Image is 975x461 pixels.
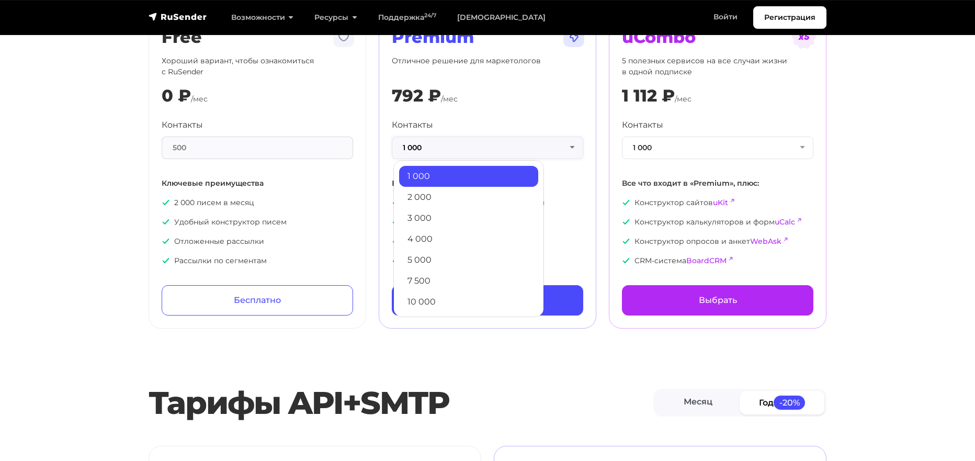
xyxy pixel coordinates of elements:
img: icon-ok.svg [162,198,170,207]
h2: uCombo [622,27,813,47]
p: Все что входит в «Free», плюс: [392,178,583,189]
ul: 1 000 [393,160,544,317]
a: uKit [713,198,728,207]
button: 1 000 [392,137,583,159]
a: Выбрать [392,285,583,316]
div: 0 ₽ [162,86,191,106]
img: icon-ok.svg [622,198,630,207]
p: Помощь с импортом базы [392,236,583,247]
p: Все что входит в «Premium», плюс: [622,178,813,189]
a: 7 500 [399,271,538,291]
a: WebAsk [750,237,781,246]
img: RuSender [149,12,207,22]
img: icon-ok.svg [162,218,170,226]
a: Поддержка24/7 [368,7,447,28]
p: Ключевые преимущества [162,178,353,189]
p: 5 полезных сервисов на все случаи жизни в одной подписке [622,55,813,77]
a: 10 000 [399,291,538,312]
label: Контакты [392,119,433,131]
a: Возможности [221,7,304,28]
p: Рассылки по сегментам [162,255,353,266]
span: -20% [774,396,805,410]
img: icon-ok.svg [622,218,630,226]
a: 4 000 [399,229,538,250]
p: Конструктор калькуляторов и форм [622,217,813,228]
img: icon-ok.svg [392,218,400,226]
p: Конструктор сайтов [622,197,813,208]
img: icon-ok.svg [162,237,170,245]
img: icon-ok.svg [622,237,630,245]
img: tarif-ucombo.svg [791,24,817,49]
p: 2 000 писем в месяц [162,197,353,208]
h2: Premium [392,27,583,47]
p: Неограниченное количество писем [392,197,583,208]
img: icon-ok.svg [392,198,400,207]
p: CRM-система [622,255,813,266]
p: Конструктор опросов и анкет [622,236,813,247]
a: [DEMOGRAPHIC_DATA] [447,7,556,28]
a: 1 000 [399,166,538,187]
a: 13 000 [399,312,538,333]
a: 3 000 [399,208,538,229]
a: 2 000 [399,187,538,208]
a: 5 000 [399,250,538,271]
p: Отложенные рассылки [162,236,353,247]
div: 792 ₽ [392,86,441,106]
img: icon-ok.svg [622,256,630,265]
a: Выбрать [622,285,813,316]
sup: 24/7 [424,12,436,19]
p: Приоритетная поддержка [392,217,583,228]
img: icon-ok.svg [392,256,400,265]
a: Войти [703,6,748,28]
p: Хороший вариант, чтобы ознакомиться с RuSender [162,55,353,77]
p: Удобный конструктор писем [162,217,353,228]
img: tarif-free.svg [331,24,356,49]
h2: Free [162,27,353,47]
div: 1 112 ₽ [622,86,675,106]
img: tarif-premium.svg [561,24,586,49]
h2: Тарифы API+SMTP [149,384,653,422]
a: Регистрация [753,6,826,29]
a: Год [740,391,824,414]
label: Контакты [622,119,663,131]
img: icon-ok.svg [162,256,170,265]
a: Месяц [655,391,740,414]
p: Приоритетная модерация [392,255,583,266]
a: Ресурсы [304,7,367,28]
label: Контакты [162,119,203,131]
span: /мес [441,94,458,104]
a: Бесплатно [162,285,353,316]
p: Отличное решение для маркетологов [392,55,583,77]
a: uCalc [775,217,795,227]
button: 1 000 [622,137,813,159]
span: /мес [191,94,208,104]
span: /мес [675,94,691,104]
a: BoardCRM [686,256,727,265]
img: icon-ok.svg [392,237,400,245]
